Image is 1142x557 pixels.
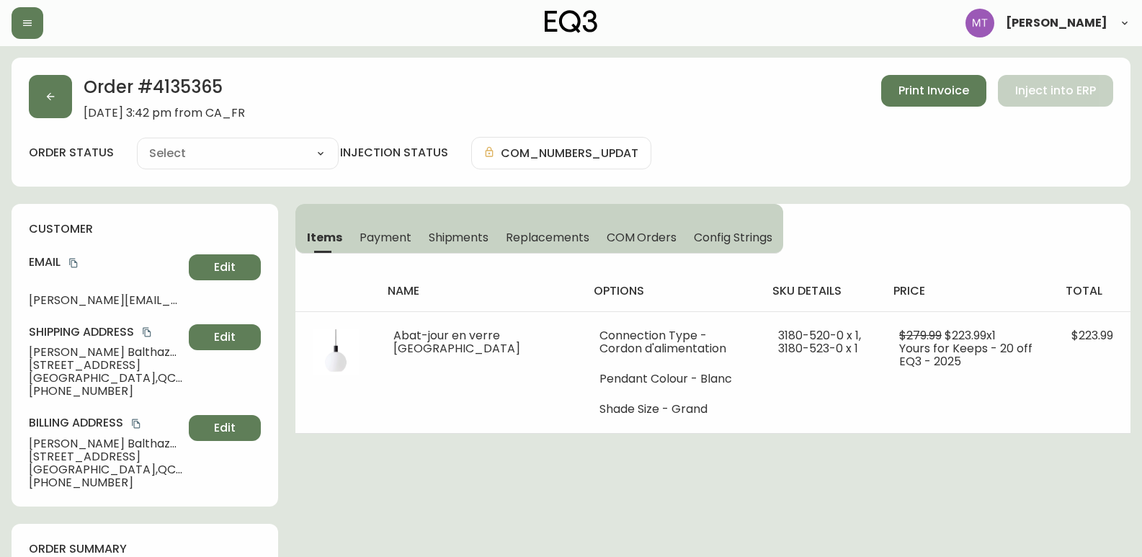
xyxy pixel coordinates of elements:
[29,541,261,557] h4: order summary
[899,340,1032,370] span: Yours for Keeps - 20 off EQ3 - 2025
[29,294,183,307] span: [PERSON_NAME][EMAIL_ADDRESS][PERSON_NAME][DOMAIN_NAME]
[189,324,261,350] button: Edit
[29,254,183,270] h4: Email
[313,329,359,375] img: 08b47dba-551a-409c-a486-e997c5badf6f.jpg
[340,145,448,161] h4: injection status
[84,107,245,120] span: [DATE] 3:42 pm from CA_FR
[607,230,677,245] span: COM Orders
[29,359,183,372] span: [STREET_ADDRESS]
[29,346,183,359] span: [PERSON_NAME] Balthazard
[594,283,749,299] h4: options
[360,230,411,245] span: Payment
[506,230,589,245] span: Replacements
[778,327,861,357] span: 3180-520-0 x 1, 3180-523-0 x 1
[898,83,969,99] span: Print Invoice
[29,372,183,385] span: [GEOGRAPHIC_DATA] , QC , H2P 2K5 , CA
[307,230,342,245] span: Items
[1066,283,1119,299] h4: total
[393,327,520,357] span: Abat-jour en verre [GEOGRAPHIC_DATA]
[29,450,183,463] span: [STREET_ADDRESS]
[214,420,236,436] span: Edit
[29,145,114,161] label: order status
[945,327,996,344] span: $223.99 x 1
[545,10,598,33] img: logo
[29,221,261,237] h4: customer
[29,437,183,450] span: [PERSON_NAME] Balthazard
[881,75,986,107] button: Print Invoice
[29,476,183,489] span: [PHONE_NUMBER]
[1006,17,1107,29] span: [PERSON_NAME]
[29,463,183,476] span: [GEOGRAPHIC_DATA] , QC , H2P 2K5 , CA
[189,415,261,441] button: Edit
[694,230,772,245] span: Config Strings
[66,256,81,270] button: copy
[29,385,183,398] span: [PHONE_NUMBER]
[29,415,183,431] h4: Billing Address
[388,283,570,299] h4: name
[29,324,183,340] h4: Shipping Address
[84,75,245,107] h2: Order # 4135365
[599,403,744,416] li: Shade Size - Grand
[965,9,994,37] img: 397d82b7ede99da91c28605cdd79fceb
[129,416,143,431] button: copy
[214,259,236,275] span: Edit
[1071,327,1113,344] span: $223.99
[599,373,744,386] li: Pendant Colour - Blanc
[140,325,154,339] button: copy
[429,230,489,245] span: Shipments
[599,329,744,355] li: Connection Type - Cordon d'alimentation
[772,283,870,299] h4: sku details
[893,283,1043,299] h4: price
[214,329,236,345] span: Edit
[899,327,942,344] span: $279.99
[189,254,261,280] button: Edit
